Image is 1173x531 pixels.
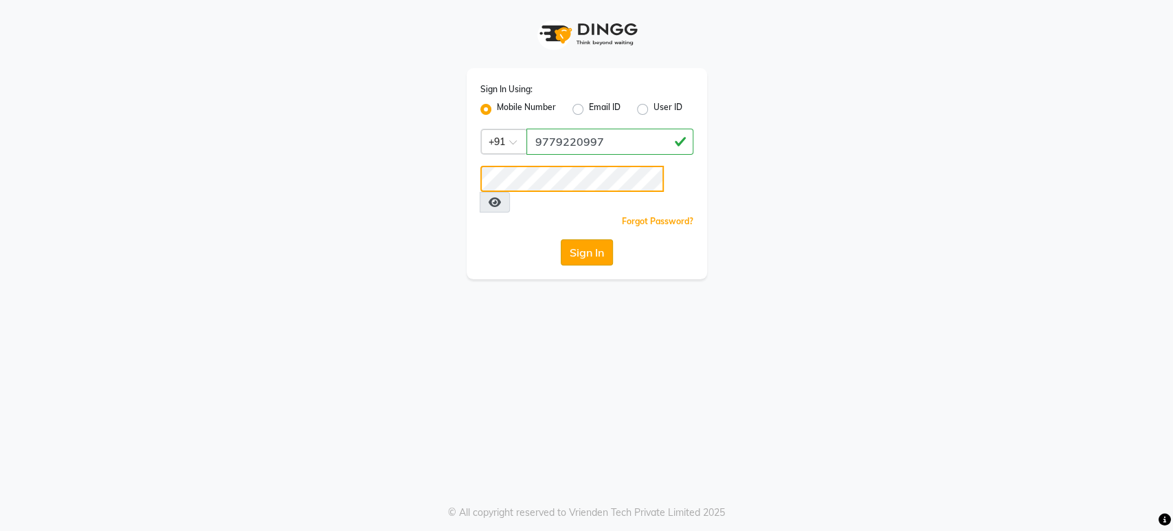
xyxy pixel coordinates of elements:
[480,166,664,192] input: Username
[589,101,621,118] label: Email ID
[532,14,642,54] img: logo1.svg
[480,83,533,96] label: Sign In Using:
[653,101,682,118] label: User ID
[497,101,556,118] label: Mobile Number
[526,129,693,155] input: Username
[561,239,613,265] button: Sign In
[622,216,693,226] a: Forgot Password?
